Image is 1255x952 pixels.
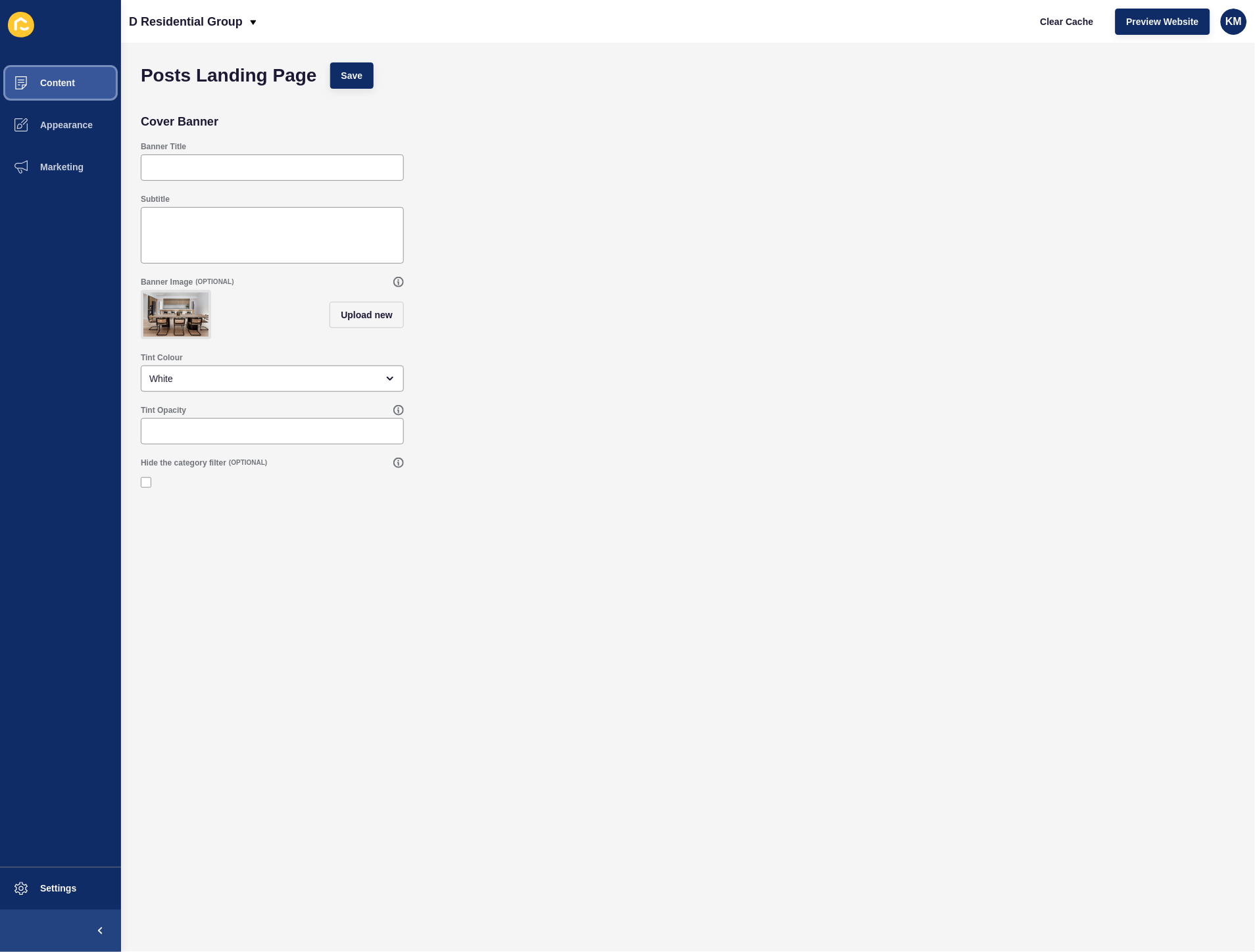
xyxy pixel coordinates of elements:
span: Clear Cache [1041,15,1094,28]
button: Clear Cache [1029,9,1105,35]
label: Subtitle [141,194,170,204]
label: Tint Opacity [141,405,186,416]
span: (OPTIONAL) [229,458,267,467]
h2: Cover Banner [141,115,218,128]
button: Preview Website [1116,9,1210,35]
label: Hide the category filter [141,458,226,468]
span: Upload new [341,308,393,321]
label: Banner Title [141,141,186,152]
button: Save [330,62,374,89]
label: Banner Image [141,277,193,287]
span: Preview Website [1127,15,1199,28]
p: D Residential Group [129,5,243,38]
h1: Posts Landing Page [141,69,317,82]
span: KM [1226,15,1243,28]
label: Tint Colour [141,352,183,363]
button: Upload new [330,302,404,328]
div: open menu [141,366,404,392]
span: (OPTIONAL) [195,277,234,287]
span: Save [341,69,363,82]
img: ed6a560f2cb5aefc4d1b868afac7ad98.jpg [143,293,209,337]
